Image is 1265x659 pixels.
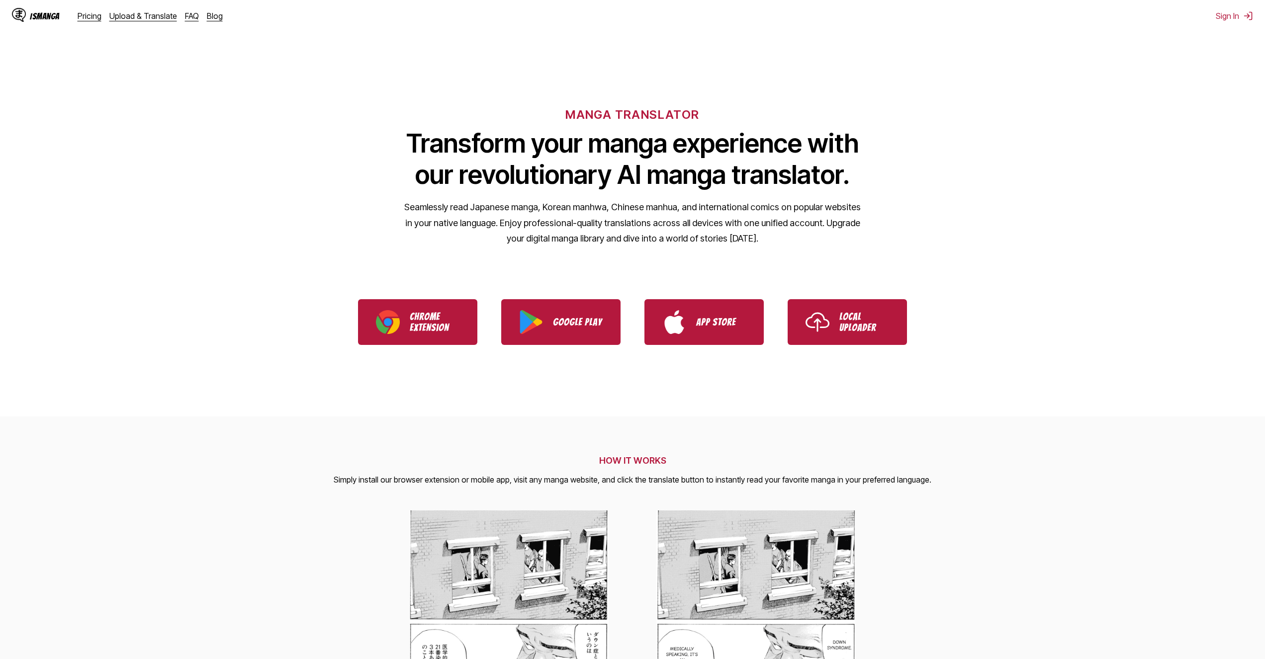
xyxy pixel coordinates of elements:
[404,128,861,190] h1: Transform your manga experience with our revolutionary AI manga translator.
[806,310,829,334] img: Upload icon
[788,299,907,345] a: Use IsManga Local Uploader
[185,11,199,21] a: FAQ
[376,310,400,334] img: Chrome logo
[12,8,78,24] a: IsManga LogoIsManga
[696,317,746,328] p: App Store
[519,310,543,334] img: Google Play logo
[78,11,101,21] a: Pricing
[109,11,177,21] a: Upload & Translate
[207,11,223,21] a: Blog
[1243,11,1253,21] img: Sign out
[1216,11,1253,21] button: Sign In
[404,199,861,247] p: Seamlessly read Japanese manga, Korean manhwa, Chinese manhua, and international comics on popula...
[410,311,459,333] p: Chrome Extension
[334,474,931,487] p: Simply install our browser extension or mobile app, visit any manga website, and click the transl...
[662,310,686,334] img: App Store logo
[644,299,764,345] a: Download IsManga from App Store
[501,299,621,345] a: Download IsManga from Google Play
[358,299,477,345] a: Download IsManga Chrome Extension
[839,311,889,333] p: Local Uploader
[12,8,26,22] img: IsManga Logo
[565,107,699,122] h6: MANGA TRANSLATOR
[553,317,603,328] p: Google Play
[30,11,60,21] div: IsManga
[334,455,931,466] h2: HOW IT WORKS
